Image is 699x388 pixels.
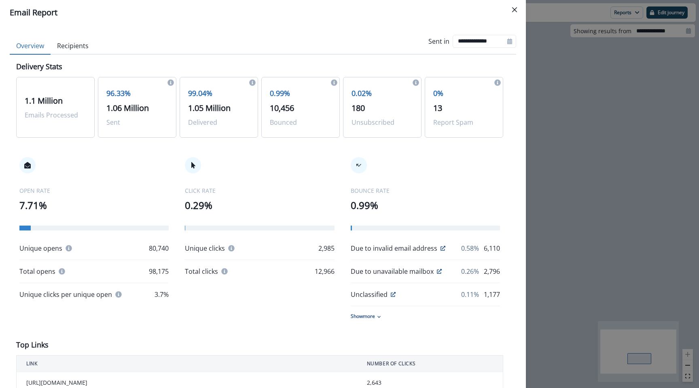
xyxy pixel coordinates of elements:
[19,266,55,276] p: Total opens
[318,243,335,253] p: 2,985
[25,110,86,120] p: Emails Processed
[428,36,449,46] p: Sent in
[433,102,442,113] span: 13
[351,198,500,213] p: 0.99%
[185,266,218,276] p: Total clicks
[270,117,331,127] p: Bounced
[19,290,112,299] p: Unique clicks per unique open
[461,290,479,299] p: 0.11%
[19,198,169,213] p: 7.71%
[106,102,149,113] span: 1.06 Million
[357,356,503,372] th: NUMBER OF CLICKS
[484,266,500,276] p: 2,796
[188,102,231,113] span: 1.05 Million
[484,243,500,253] p: 6,110
[185,186,334,195] p: CLICK RATE
[351,243,437,253] p: Due to invalid email address
[16,61,62,72] p: Delivery Stats
[270,102,294,113] span: 10,456
[106,117,168,127] p: Sent
[351,266,434,276] p: Due to unavailable mailbox
[352,117,413,127] p: Unsubscribed
[484,290,500,299] p: 1,177
[185,198,334,213] p: 0.29%
[10,6,516,19] div: Email Report
[433,88,495,99] p: 0%
[149,266,169,276] p: 98,175
[433,117,495,127] p: Report Spam
[351,313,375,320] p: Show more
[155,290,169,299] p: 3.7%
[270,88,331,99] p: 0.99%
[188,88,250,99] p: 99.04%
[10,38,51,55] button: Overview
[315,266,335,276] p: 12,966
[16,339,49,350] p: Top Links
[25,95,63,106] span: 1.1 Million
[19,243,62,253] p: Unique opens
[106,88,168,99] p: 96.33%
[17,356,357,372] th: LINK
[352,102,365,113] span: 180
[351,290,388,299] p: Unclassified
[188,117,250,127] p: Delivered
[508,3,521,16] button: Close
[461,243,479,253] p: 0.58%
[461,266,479,276] p: 0.26%
[352,88,413,99] p: 0.02%
[185,243,225,253] p: Unique clicks
[149,243,169,253] p: 80,740
[19,186,169,195] p: OPEN RATE
[51,38,95,55] button: Recipients
[351,186,500,195] p: BOUNCE RATE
